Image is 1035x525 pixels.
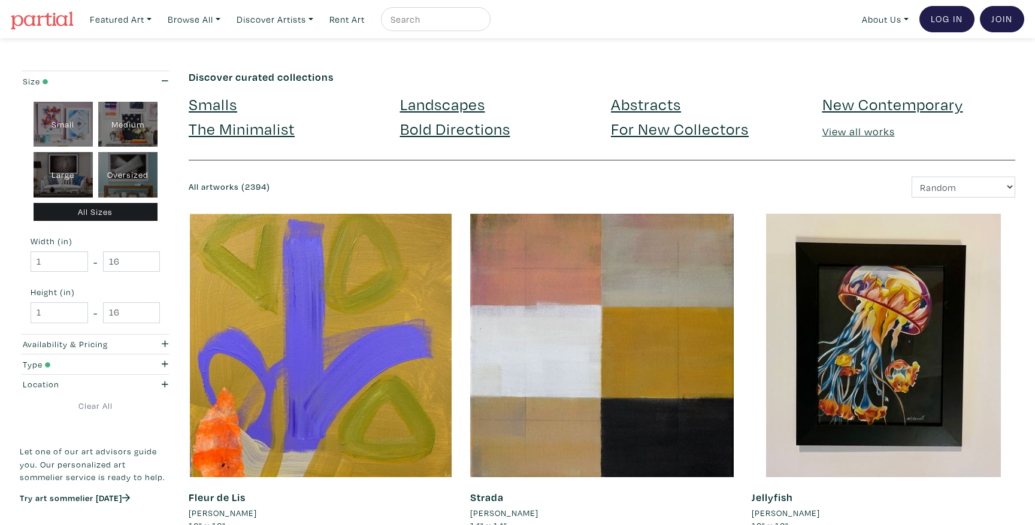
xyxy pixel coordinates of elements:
[34,152,93,198] div: Large
[23,358,128,371] div: Type
[752,506,820,520] li: [PERSON_NAME]
[611,93,681,114] a: Abstracts
[23,75,128,88] div: Size
[611,118,749,139] a: For New Collectors
[20,399,171,412] a: Clear All
[98,152,158,198] div: Oversized
[34,203,158,221] div: All Sizes
[822,125,895,138] a: View all works
[93,254,98,270] span: -
[470,506,734,520] a: [PERSON_NAME]
[980,6,1024,32] a: Join
[189,71,1015,84] h6: Discover curated collections
[189,118,295,139] a: The Minimalist
[919,6,975,32] a: Log In
[31,288,160,296] small: Height (in)
[189,506,257,520] li: [PERSON_NAME]
[23,338,128,351] div: Availability & Pricing
[20,354,171,374] button: Type
[822,93,963,114] a: New Contemporary
[752,490,793,504] a: Jellyfish
[20,375,171,394] button: Location
[189,506,452,520] a: [PERSON_NAME]
[98,102,158,147] div: Medium
[752,506,1015,520] a: [PERSON_NAME]
[34,102,93,147] div: Small
[857,7,914,32] a: About Us
[93,305,98,321] span: -
[189,93,237,114] a: Smalls
[389,12,479,27] input: Search
[189,182,593,192] h6: All artworks (2394)
[189,490,246,504] a: Fleur de Lis
[400,118,510,139] a: Bold Directions
[162,7,226,32] a: Browse All
[470,506,538,520] li: [PERSON_NAME]
[470,490,504,504] a: Strada
[400,93,485,114] a: Landscapes
[231,7,319,32] a: Discover Artists
[20,71,171,91] button: Size
[324,7,370,32] a: Rent Art
[20,445,171,484] p: Let one of our art advisors guide you. Our personalized art sommelier service is ready to help.
[20,335,171,354] button: Availability & Pricing
[84,7,157,32] a: Featured Art
[23,378,128,391] div: Location
[20,492,130,503] a: Try art sommelier [DATE]
[31,237,160,245] small: Width (in)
